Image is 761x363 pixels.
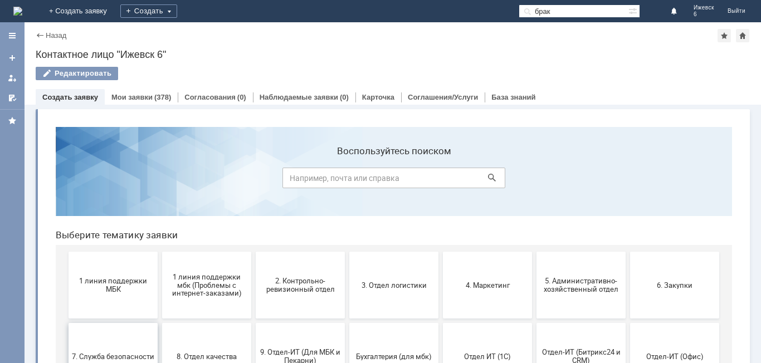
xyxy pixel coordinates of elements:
a: Назад [46,31,66,40]
span: 6 [694,11,714,18]
button: 3. Отдел логистики [303,134,392,200]
header: Выберите тематику заявки [9,111,685,122]
span: Бухгалтерия (для мбк) [306,234,388,242]
a: База знаний [491,93,535,101]
span: Ижевск [694,4,714,11]
button: Бухгалтерия (для мбк) [303,205,392,272]
span: 9. Отдел-ИТ (Для МБК и Пекарни) [212,230,295,247]
button: Франчайзинг [115,276,204,343]
span: 7. Служба безопасности [25,234,108,242]
span: Отдел ИТ (1С) [399,234,482,242]
div: (378) [154,93,171,101]
a: Перейти на домашнюю страницу [13,7,22,16]
a: Мои согласования [3,89,21,107]
span: не актуален [399,305,482,313]
span: [PERSON_NAME]. Услуги ИТ для МБК (оформляет L1) [306,297,388,322]
a: Мои заявки [111,93,153,101]
button: Отдел ИТ (1С) [396,205,485,272]
input: Например, почта или справка [236,50,458,70]
button: 4. Маркетинг [396,134,485,200]
button: Финансовый отдел [22,276,111,343]
span: Отдел-ИТ (Офис) [587,234,669,242]
a: Мои заявки [3,69,21,87]
button: 9. Отдел-ИТ (Для МБК и Пекарни) [209,205,298,272]
a: Наблюдаемые заявки [260,93,338,101]
span: 8. Отдел качества [119,234,201,242]
img: logo [13,7,22,16]
span: 5. Административно-хозяйственный отдел [493,159,575,175]
a: Карточка [362,93,394,101]
span: 2. Контрольно-ревизионный отдел [212,159,295,175]
span: 1 линия поддержки мбк (Проблемы с интернет-заказами) [119,154,201,179]
button: 1 линия поддержки мбк (Проблемы с интернет-заказами) [115,134,204,200]
a: Создать заявку [3,49,21,67]
a: Согласования [184,93,236,101]
button: 8. Отдел качества [115,205,204,272]
a: Соглашения/Услуги [408,93,478,101]
span: 3. Отдел логистики [306,163,388,171]
button: 1 линия поддержки МБК [22,134,111,200]
div: (0) [340,93,349,101]
div: Сделать домашней страницей [736,29,749,42]
button: 5. Административно-хозяйственный отдел [490,134,579,200]
button: не актуален [396,276,485,343]
button: Отдел-ИТ (Битрикс24 и CRM) [490,205,579,272]
a: Создать заявку [42,93,98,101]
button: 6. Закупки [583,134,672,200]
span: Расширенный поиск [628,5,640,16]
span: Финансовый отдел [25,305,108,313]
span: Отдел-ИТ (Битрикс24 и CRM) [493,230,575,247]
div: Контактное лицо "Ижевск 6" [36,49,750,60]
span: Франчайзинг [119,305,201,313]
div: Создать [120,4,177,18]
span: 6. Закупки [587,163,669,171]
span: 1 линия поддержки МБК [25,159,108,175]
button: [PERSON_NAME]. Услуги ИТ для МБК (оформляет L1) [303,276,392,343]
label: Воспользуйтесь поиском [236,27,458,38]
button: Отдел-ИТ (Офис) [583,205,672,272]
div: Добавить в избранное [718,29,731,42]
button: 7. Служба безопасности [22,205,111,272]
span: Это соглашение не активно! [212,301,295,318]
span: 4. Маркетинг [399,163,482,171]
button: 2. Контрольно-ревизионный отдел [209,134,298,200]
button: Это соглашение не активно! [209,276,298,343]
div: (0) [237,93,246,101]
